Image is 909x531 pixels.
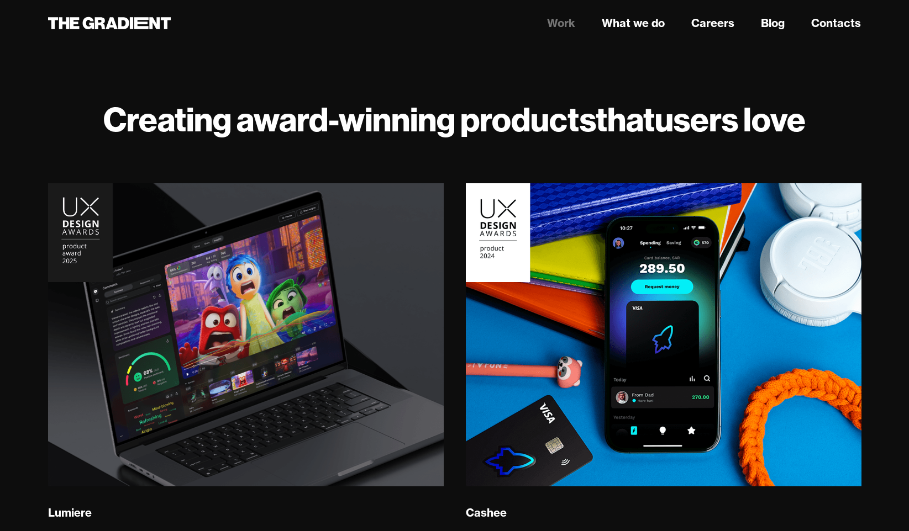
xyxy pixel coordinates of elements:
[547,15,575,31] a: Work
[602,15,665,31] a: What we do
[466,506,507,520] div: Cashee
[48,99,861,139] h1: Creating award-winning products users love
[691,15,734,31] a: Careers
[48,506,92,520] div: Lumiere
[761,15,785,31] a: Blog
[811,15,861,31] a: Contacts
[596,98,655,140] strong: that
